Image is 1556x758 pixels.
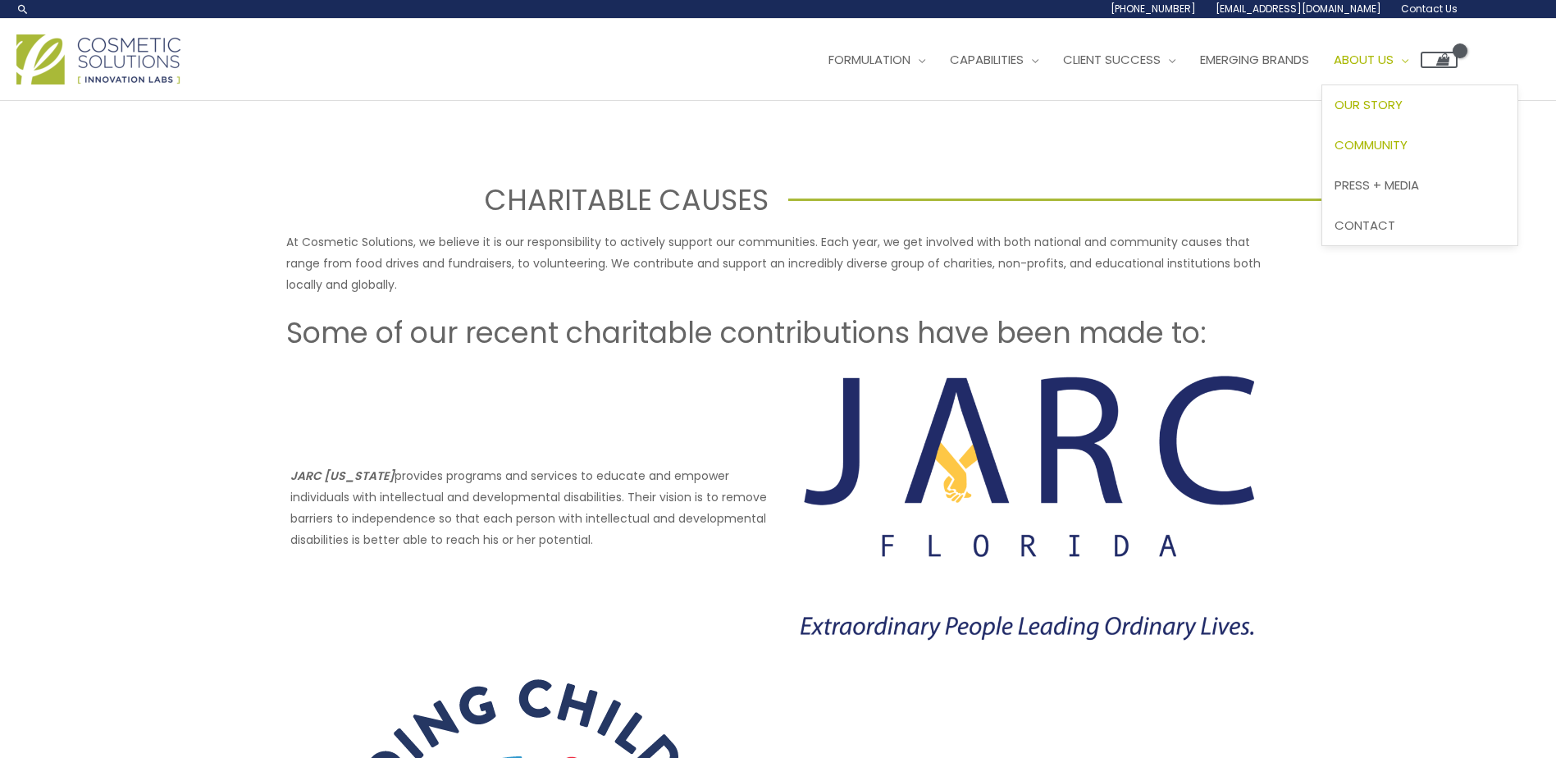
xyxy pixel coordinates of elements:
span: Press + Media [1335,176,1419,194]
span: Contact [1335,217,1395,234]
a: Press + Media [1322,165,1517,205]
span: Emerging Brands [1200,51,1309,68]
span: [PHONE_NUMBER] [1111,2,1196,16]
a: View Shopping Cart, empty [1421,52,1458,68]
p: provides programs and services to educate and empower individuals with intellectual and developme... [290,465,769,550]
span: Contact Us [1401,2,1458,16]
h1: CHARITABLE CAUSES [101,180,768,220]
span: About Us [1334,51,1394,68]
span: Community [1335,136,1408,153]
a: Our Story [1322,85,1517,126]
a: Capabilities [938,35,1051,84]
nav: Site Navigation [804,35,1458,84]
a: Client Success [1051,35,1188,84]
span: Capabilities [950,51,1024,68]
strong: JARC [US_STATE] [290,468,395,484]
p: At Cosmetic Solutions, we believe it is our responsibility to actively support our communities. E... [286,231,1271,295]
img: Cosmetic Solutions Logo [16,34,180,84]
a: About Us [1321,35,1421,84]
span: [EMAIL_ADDRESS][DOMAIN_NAME] [1216,2,1381,16]
span: Client Success [1063,51,1161,68]
a: Search icon link [16,2,30,16]
img: Charitable Causes JARC Florida Logo [788,372,1266,645]
span: Formulation [828,51,910,68]
a: Contact [1322,205,1517,245]
a: Formulation [816,35,938,84]
h2: Some of our recent charitable contributions have been made to: [286,314,1271,352]
a: Emerging Brands [1188,35,1321,84]
span: Our Story [1335,96,1403,113]
a: Community [1322,126,1517,166]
